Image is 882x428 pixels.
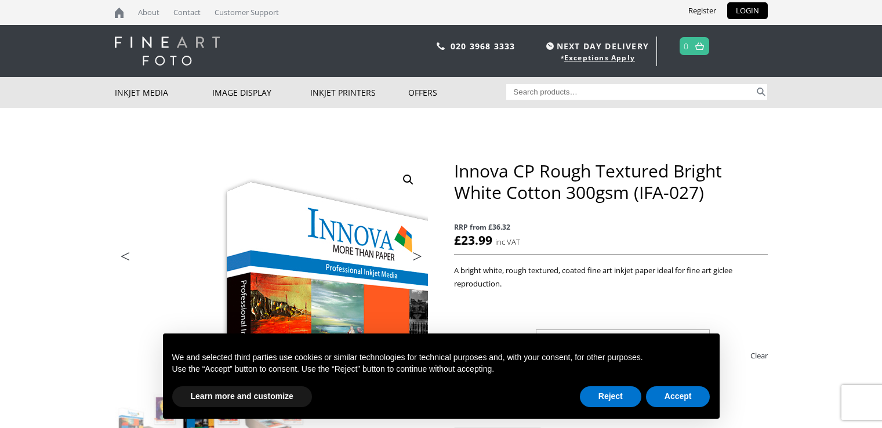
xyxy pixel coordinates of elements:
[310,77,408,108] a: Inkjet Printers
[506,84,754,100] input: Search products…
[750,346,768,365] a: Clear options
[454,160,767,203] h1: Innova CP Rough Textured Bright White Cotton 300gsm (IFA-027)
[684,38,689,55] a: 0
[454,232,492,248] bdi: 23.99
[172,352,710,364] p: We and selected third parties use cookies or similar technologies for technical purposes and, wit...
[408,77,506,108] a: Offers
[546,42,554,50] img: time.svg
[154,324,729,428] div: Notice
[727,2,768,19] a: LOGIN
[172,386,312,407] button: Learn more and customize
[454,220,767,234] span: RRP from £36.32
[437,42,445,50] img: phone.svg
[212,77,310,108] a: Image Display
[398,169,419,190] a: View full-screen image gallery
[172,364,710,375] p: Use the “Accept” button to consent. Use the “Reject” button to continue without accepting.
[695,42,704,50] img: basket.svg
[115,77,213,108] a: Inkjet Media
[680,2,725,19] a: Register
[115,37,220,66] img: logo-white.svg
[754,84,768,100] button: Search
[580,386,641,407] button: Reject
[454,264,767,291] p: A bright white, rough textured, coated fine art inkjet paper ideal for fine art giclee reproduction.
[564,53,635,63] a: Exceptions Apply
[451,41,516,52] a: 020 3968 3333
[646,386,710,407] button: Accept
[543,39,649,53] span: NEXT DAY DELIVERY
[454,232,461,248] span: £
